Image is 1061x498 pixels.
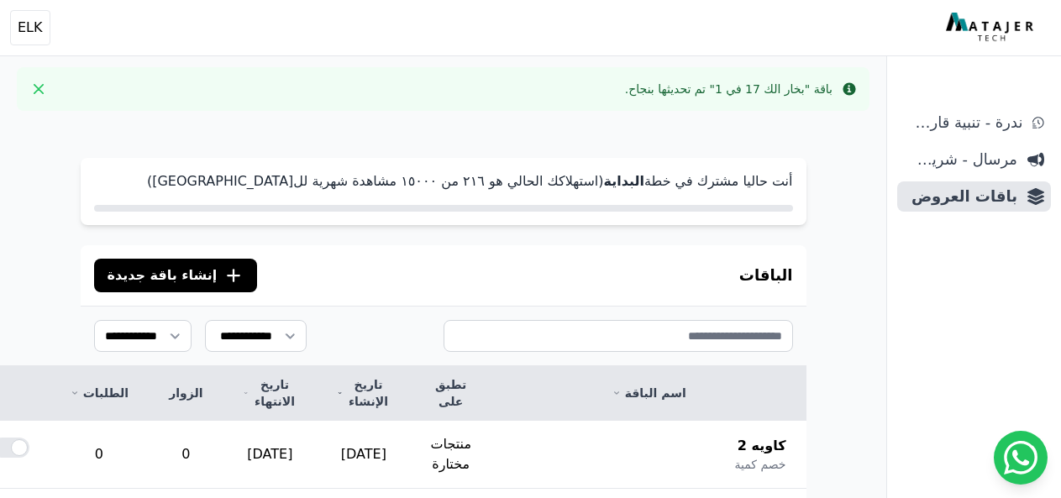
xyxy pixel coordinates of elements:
[94,171,793,191] p: أنت حاليا مشترك في خطة (استهلاكك الحالي هو ٢١٦ من ١٥۰۰۰ مشاهدة شهرية لل[GEOGRAPHIC_DATA])
[904,111,1022,134] span: ندرة - تنبية قارب علي النفاذ
[18,18,43,38] span: ELK
[625,81,833,97] div: باقة "بخار الك 17 في 1" تم تحديثها بنجاح.
[512,385,786,401] a: اسم الباقة
[410,366,491,421] th: تطبق على
[337,376,390,410] a: تاريخ الإنشاء
[739,264,793,287] h3: الباقات
[243,376,297,410] a: تاريخ الانتهاء
[603,173,643,189] strong: البداية
[904,185,1017,208] span: باقات العروض
[25,76,52,102] button: Close
[317,421,410,489] td: [DATE]
[108,265,218,286] span: إنشاء باقة جديدة
[149,366,223,421] th: الزوار
[50,421,149,489] td: 0
[904,148,1017,171] span: مرسال - شريط دعاية
[410,421,491,489] td: منتجات مختارة
[10,10,50,45] button: ELK
[70,385,129,401] a: الطلبات
[946,13,1037,43] img: MatajerTech Logo
[734,456,785,473] span: خصم كمية
[738,436,786,456] span: كاويه 2
[94,259,258,292] button: إنشاء باقة جديدة
[149,421,223,489] td: 0
[223,421,317,489] td: [DATE]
